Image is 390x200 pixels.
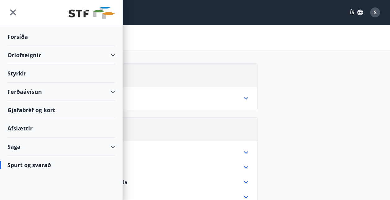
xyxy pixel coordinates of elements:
div: Afslættir [7,119,115,138]
div: Afbókun og endurgreiðsla [15,149,250,156]
div: Styrkir [7,64,115,83]
button: ÍS [347,7,366,18]
button: menu [7,7,19,18]
div: Spurt og svarað [7,156,115,174]
button: S [368,5,383,20]
div: Ferðaávísun [7,83,115,101]
div: Brú - Jól og Áramót 2024 [15,95,250,102]
div: Orlofseignir [7,46,115,64]
div: Forsíða [7,28,115,46]
div: Gjafabréf og kort [7,101,115,119]
div: Afbókun og endurgreiðslur - Félag stjórnenda [15,179,250,186]
div: Afbókun og endurgreiðslur - Brú [15,164,250,171]
img: union_logo [69,7,115,19]
span: S [374,9,377,16]
div: Saga [7,138,115,156]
